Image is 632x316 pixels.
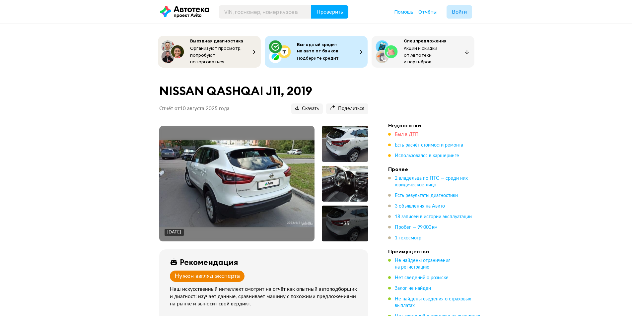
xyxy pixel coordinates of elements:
[447,5,472,19] button: Войти
[295,106,319,112] span: Скачать
[388,166,481,172] h4: Прочее
[175,273,240,280] div: Нужен взгляд эксперта
[158,36,261,68] button: Выездная диагностикаОрганизуют просмотр, попробуют поторговаться
[395,132,419,137] span: Был в ДТП
[372,36,474,68] button: СпецпредложенияАкции и скидки от Автотеки и партнёров
[395,154,459,158] span: Использовался в каршеринге
[330,106,364,112] span: Поделиться
[311,5,348,19] button: Проверить
[167,229,181,235] div: [DATE]
[297,41,338,54] span: Выгодный кредит на авто от банков
[159,105,230,112] p: Отчёт от 10 августа 2025 года
[190,45,242,65] span: Организуют просмотр, попробуют поторговаться
[395,193,458,198] span: Есть результаты диагностики
[316,9,343,15] span: Проверить
[452,9,467,15] span: Войти
[395,286,431,291] span: Залог не найден
[170,286,360,308] div: Наш искусственный интеллект смотрит на отчёт как опытный автоподборщик и диагност: изучает данные...
[395,176,468,187] span: 2 владельца по ПТС — среди них юридическое лицо
[297,55,339,61] span: Подберите кредит
[219,5,312,19] input: VIN, госномер, номер кузова
[395,215,472,219] span: 18 записей в истории эксплуатации
[388,122,481,129] h4: Недостатки
[190,38,243,44] span: Выездная диагностика
[395,236,421,240] span: 1 техосмотр
[395,204,445,209] span: 3 объявления на Авито
[395,225,438,230] span: Пробег — 99 000 км
[291,103,323,114] button: Скачать
[395,297,471,308] span: Не найдены сведения о страховых выплатах
[265,36,368,68] button: Выгодный кредит на авто от банковПодберите кредит
[395,276,449,280] span: Нет сведений о розыске
[395,143,463,148] span: Есть расчёт стоимости ремонта
[340,220,349,227] div: + 35
[159,140,315,227] img: Main car
[180,257,238,267] div: Рекомендация
[418,9,437,15] a: Отчёты
[395,258,451,270] span: Не найдены ограничения на регистрацию
[388,248,481,255] h4: Преимущества
[404,38,447,44] span: Спецпредложения
[404,45,437,65] span: Акции и скидки от Автотеки и партнёров
[159,84,368,98] h1: NISSAN QASHQAI J11, 2019
[326,103,368,114] button: Поделиться
[394,9,413,15] a: Помощь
